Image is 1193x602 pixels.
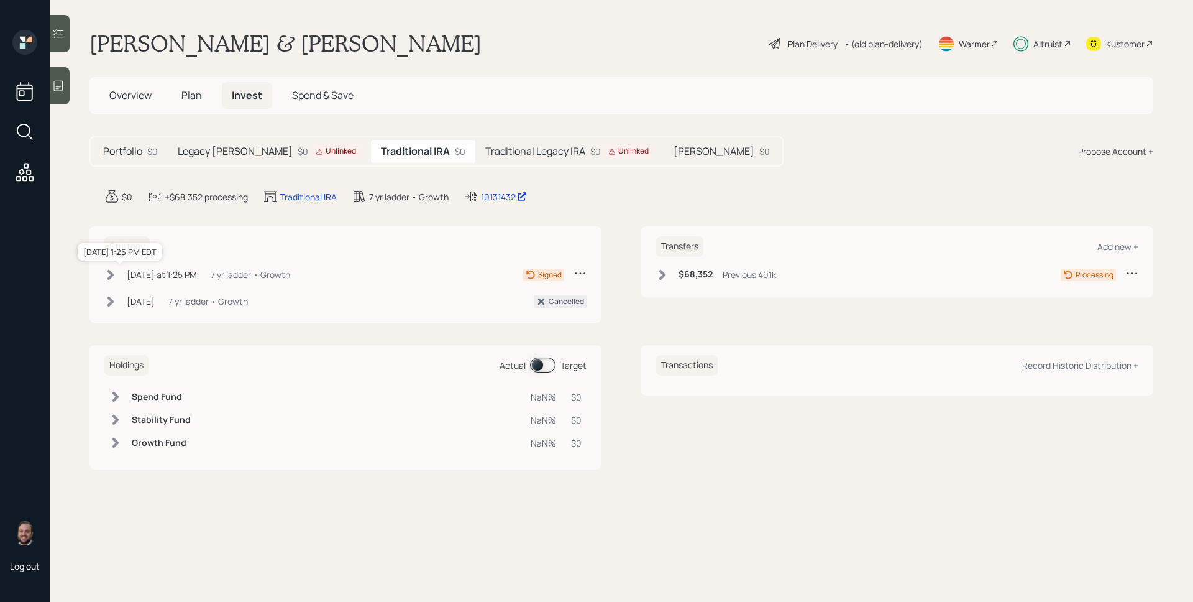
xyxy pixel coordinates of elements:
[674,146,754,157] h5: [PERSON_NAME]
[571,437,582,450] div: $0
[89,30,482,57] h1: [PERSON_NAME] & [PERSON_NAME]
[104,355,149,376] h6: Holdings
[531,437,556,450] div: NaN%
[1033,37,1063,50] div: Altruist
[280,190,337,203] div: Traditional IRA
[531,391,556,404] div: NaN%
[292,88,354,102] span: Spend & Save
[369,190,449,203] div: 7 yr ladder • Growth
[608,146,649,157] div: Unlinked
[590,145,654,158] div: $0
[181,88,202,102] span: Plan
[1076,269,1113,280] div: Processing
[132,392,191,402] h6: Spend Fund
[455,145,465,158] div: $0
[1022,359,1138,371] div: Record Historic Distribution +
[147,145,158,158] div: $0
[316,146,356,157] div: Unlinked
[165,190,248,203] div: +$68,352 processing
[168,295,248,308] div: 7 yr ladder • Growth
[1106,37,1145,50] div: Kustomer
[481,190,527,203] div: 10131432
[127,295,155,308] div: [DATE]
[500,359,526,372] div: Actual
[178,146,293,157] h5: Legacy [PERSON_NAME]
[232,88,262,102] span: Invest
[723,268,776,281] div: Previous 401k
[571,414,582,427] div: $0
[12,521,37,545] img: james-distasi-headshot.png
[538,269,562,280] div: Signed
[1097,241,1138,252] div: Add new +
[132,415,191,425] h6: Stability Fund
[211,268,290,281] div: 7 yr ladder • Growth
[127,268,197,281] div: [DATE] at 1:25 PM
[109,88,152,102] span: Overview
[571,391,582,404] div: $0
[531,414,556,427] div: NaN%
[656,236,703,257] h6: Transfers
[298,145,361,158] div: $0
[381,146,450,157] h5: Traditional IRA
[959,37,990,50] div: Warmer
[549,296,584,307] div: Cancelled
[560,359,587,372] div: Target
[679,269,713,280] h6: $68,352
[844,37,923,50] div: • (old plan-delivery)
[10,560,40,572] div: Log out
[103,146,142,157] h5: Portfolio
[122,190,132,203] div: $0
[132,438,191,448] h6: Growth Fund
[1078,145,1153,158] div: Propose Account +
[485,146,585,157] h5: Traditional Legacy IRA
[656,355,718,376] h6: Transactions
[104,236,150,257] h6: Strategy
[788,37,838,50] div: Plan Delivery
[759,145,770,158] div: $0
